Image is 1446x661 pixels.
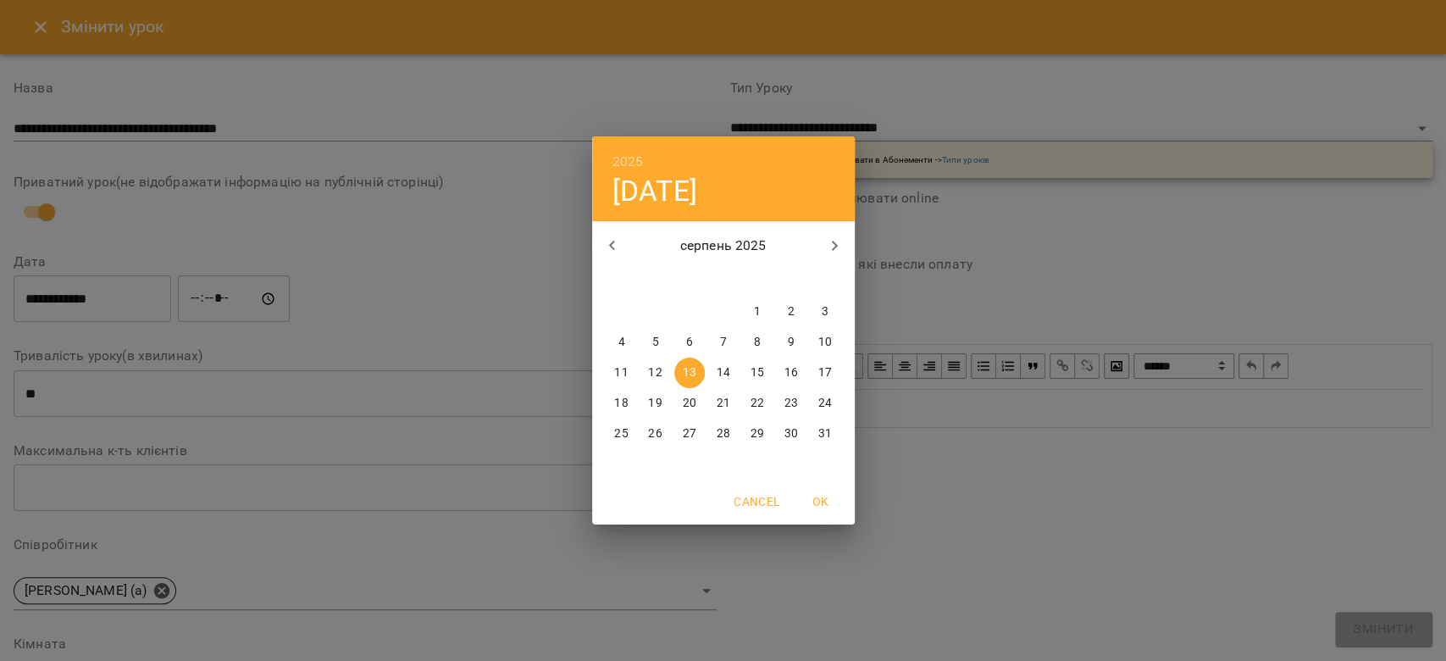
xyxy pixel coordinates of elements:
[742,327,773,358] button: 8
[750,364,763,381] p: 15
[817,334,831,351] p: 10
[810,358,840,388] button: 17
[716,395,729,412] p: 21
[776,327,806,358] button: 9
[753,334,760,351] p: 8
[794,486,848,517] button: OK
[614,364,628,381] p: 11
[716,364,729,381] p: 14
[674,327,705,358] button: 6
[776,358,806,388] button: 16
[708,271,739,288] span: чт
[607,358,637,388] button: 11
[708,419,739,449] button: 28
[784,364,797,381] p: 16
[648,395,662,412] p: 19
[776,388,806,419] button: 23
[674,419,705,449] button: 27
[817,395,831,412] p: 24
[810,388,840,419] button: 24
[674,271,705,288] span: ср
[817,364,831,381] p: 17
[640,388,671,419] button: 19
[776,271,806,288] span: сб
[817,425,831,442] p: 31
[810,327,840,358] button: 10
[651,334,658,351] p: 5
[640,419,671,449] button: 26
[787,334,794,351] p: 9
[614,425,628,442] p: 25
[640,358,671,388] button: 12
[753,303,760,320] p: 1
[716,425,729,442] p: 28
[708,327,739,358] button: 7
[776,419,806,449] button: 30
[708,358,739,388] button: 14
[648,425,662,442] p: 26
[750,425,763,442] p: 29
[734,492,779,512] span: Cancel
[750,395,763,412] p: 22
[801,492,841,512] span: OK
[727,486,786,517] button: Cancel
[810,271,840,288] span: нд
[607,388,637,419] button: 18
[640,271,671,288] span: вт
[821,303,828,320] p: 3
[810,297,840,327] button: 3
[742,388,773,419] button: 22
[787,303,794,320] p: 2
[708,388,739,419] button: 21
[685,334,692,351] p: 6
[682,425,695,442] p: 27
[776,297,806,327] button: 2
[640,327,671,358] button: 5
[618,334,624,351] p: 4
[632,236,814,256] p: серпень 2025
[607,327,637,358] button: 4
[742,271,773,288] span: пт
[682,395,695,412] p: 20
[742,297,773,327] button: 1
[607,419,637,449] button: 25
[674,388,705,419] button: 20
[614,395,628,412] p: 18
[674,358,705,388] button: 13
[784,425,797,442] p: 30
[742,419,773,449] button: 29
[682,364,695,381] p: 13
[607,271,637,288] span: пн
[719,334,726,351] p: 7
[742,358,773,388] button: 15
[648,364,662,381] p: 12
[810,419,840,449] button: 31
[612,174,697,208] button: [DATE]
[784,395,797,412] p: 23
[612,150,644,174] button: 2025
